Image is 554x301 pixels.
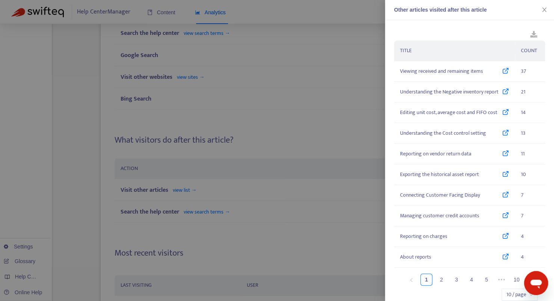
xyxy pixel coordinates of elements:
[515,61,545,82] td: 37
[451,274,462,285] a: 3
[515,247,545,268] td: 4
[481,274,492,285] a: 5
[400,108,497,117] span: Editing unit cost, average cost and FIFO cost
[465,274,477,286] li: 4
[501,289,537,301] div: Page Size
[541,7,547,13] span: close
[400,129,486,137] span: Understanding the Cost control setting
[400,150,471,158] span: Reporting on vendor return data
[394,6,545,14] div: Other articles visited after this article
[421,274,432,285] a: 1
[400,170,479,179] span: Exporting the historical asset report
[515,102,545,123] td: 14
[515,144,545,164] td: 11
[515,123,545,144] td: 13
[515,206,545,226] td: 7
[435,274,447,286] li: 2
[511,274,522,285] a: 10
[405,274,417,286] li: Previous Page
[409,278,414,282] span: left
[510,274,522,286] li: 10
[400,253,431,261] span: About reports
[495,274,507,286] li: Next 5 Pages
[436,274,447,285] a: 2
[480,274,492,286] li: 5
[450,274,462,286] li: 3
[515,82,545,102] td: 21
[400,232,447,241] span: Reporting on charges
[400,67,483,75] span: Viewing received and remaining items
[515,41,545,61] th: COUNT
[515,185,545,206] td: 7
[405,274,417,286] button: left
[466,274,477,285] a: 4
[495,274,507,286] span: •••
[515,164,545,185] td: 10
[400,88,498,96] span: Understanding the Negative inventory report
[394,41,515,61] th: TITLE
[400,191,480,199] span: Connecting Customer Facing Display
[524,271,548,295] iframe: Button to launch messaging window
[420,274,432,286] li: 1
[400,212,479,220] span: Managing customer credit accounts
[515,226,545,247] td: 4
[506,289,533,300] span: 10 / page
[539,6,549,14] button: Close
